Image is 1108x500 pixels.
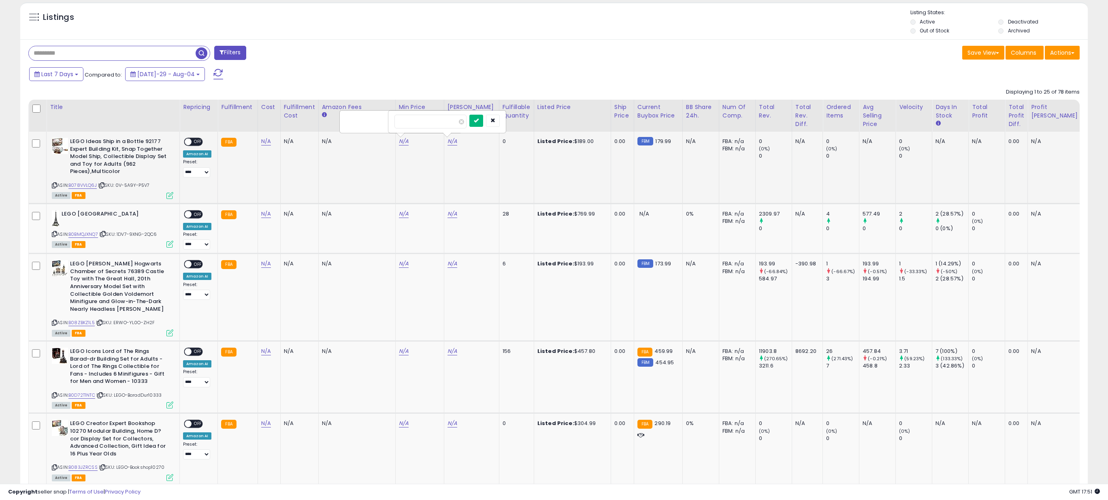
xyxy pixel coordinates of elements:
a: N/A [447,137,457,145]
div: N/A [1031,260,1076,267]
div: 0% [686,420,713,427]
div: 0.00 [1008,348,1021,355]
div: -390.98 [795,260,816,267]
div: Amazon AI [183,223,211,230]
img: 51w-y19od4L._SL40_.jpg [52,420,68,436]
div: 8692.20 [795,348,816,355]
div: 2.33 [899,362,932,370]
small: (0%) [826,428,837,434]
div: Velocity [899,103,929,111]
div: 0.00 [1008,420,1021,427]
div: Displaying 1 to 25 of 78 items [1006,88,1080,96]
span: FBA [72,402,85,409]
div: Total Rev. Diff. [795,103,819,128]
div: 2 (28.57%) [935,210,968,218]
div: N/A [686,260,713,267]
span: FBA [72,474,85,481]
span: OFF [192,139,205,145]
a: N/A [261,260,271,268]
div: $769.99 [537,210,605,218]
div: N/A [795,420,816,427]
b: Listed Price: [537,260,574,267]
div: N/A [863,138,889,145]
div: 28 [503,210,528,218]
span: | SKU: LEGO-Bookshop10270 [99,464,164,470]
span: 454.95 [655,359,674,366]
small: (-50%) [941,268,957,275]
a: Privacy Policy [105,488,141,496]
div: 193.99 [759,260,792,267]
div: 0 [759,152,792,160]
a: N/A [399,137,409,145]
div: 0 [503,138,528,145]
div: N/A [322,348,389,355]
a: B078VVLQ6J [68,182,97,189]
div: 0 [759,420,792,427]
div: $189.00 [537,138,605,145]
span: OFF [192,348,205,355]
small: (-0.21%) [868,355,887,362]
div: $457.80 [537,348,605,355]
div: Ship Price [614,103,631,120]
span: All listings currently available for purchase on Amazon [52,474,70,481]
div: N/A [322,138,389,145]
small: (-0.51%) [868,268,887,275]
div: Fulfillment Cost [284,103,315,120]
span: 2025-08-12 17:51 GMT [1069,488,1100,496]
div: N/A [322,210,389,218]
span: FBA [72,330,85,337]
div: FBA: n/a [722,210,749,218]
div: Amazon AI [183,360,211,368]
img: 41XXIdmvP5L._SL40_.jpg [52,210,60,226]
div: 0.00 [614,138,628,145]
b: LEGO Ideas Ship in a Bottle 92177 Expert Building Kit, Snap Together Model Ship, Collectible Disp... [70,138,168,177]
div: Title [50,103,176,111]
span: N/A [639,210,649,218]
div: 3 (42.86%) [935,362,968,370]
div: FBA: n/a [722,348,749,355]
div: 0.00 [614,260,628,267]
div: Cost [261,103,277,111]
label: Active [920,18,935,25]
small: (-66.67%) [831,268,855,275]
span: | SKU: ERWO-YL0O-ZH2F [96,319,155,326]
div: 0.00 [614,420,628,427]
a: B083JZRCSS [68,464,98,471]
div: N/A [935,138,962,145]
div: Listed Price [537,103,607,111]
button: Last 7 Days [29,67,83,81]
div: Amazon AI [183,150,211,158]
div: N/A [686,348,713,355]
div: Days In Stock [935,103,965,120]
small: (0%) [759,145,770,152]
small: (0%) [899,145,910,152]
b: Listed Price: [537,210,574,218]
div: N/A [863,420,889,427]
div: 0 [972,225,1005,232]
small: FBA [637,348,652,357]
span: 179.99 [655,137,671,145]
b: Listed Price: [537,137,574,145]
a: N/A [447,419,457,427]
div: 0 (0%) [935,225,968,232]
div: 457.84 [863,348,895,355]
label: Deactivated [1008,18,1038,25]
div: N/A [284,420,312,427]
a: N/A [399,260,409,268]
div: 0 [826,225,859,232]
span: 459.99 [654,347,673,355]
span: [DATE]-29 - Aug-04 [137,70,195,78]
div: Fulfillable Quantity [503,103,531,120]
div: BB Share 24h. [686,103,716,120]
small: FBM [637,259,653,268]
div: FBM: n/a [722,355,749,362]
div: Total Profit Diff. [1008,103,1024,128]
small: FBA [221,348,236,357]
div: FBM: n/a [722,218,749,225]
b: LEGO [GEOGRAPHIC_DATA] [62,210,160,220]
div: 2 [899,210,932,218]
span: Compared to: [85,71,122,79]
span: Last 7 Days [41,70,73,78]
span: OFF [192,211,205,218]
span: All listings currently available for purchase on Amazon [52,192,70,199]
